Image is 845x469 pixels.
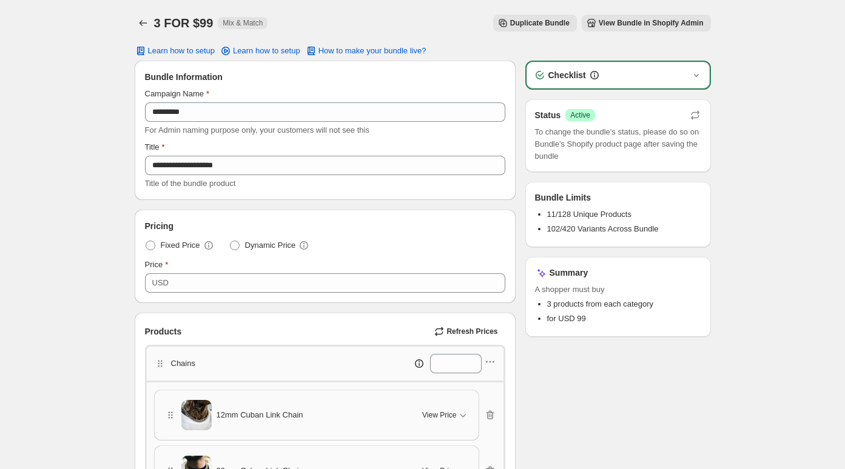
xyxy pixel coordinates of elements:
[535,126,701,162] span: To change the bundle's status, please do so on Bundle's Shopify product page after saving the bundle
[547,298,701,310] li: 3 products from each category
[145,220,173,232] span: Pricing
[145,325,182,338] span: Products
[547,313,701,325] li: for USD 99
[212,42,308,59] a: Learn how to setup
[535,109,561,121] h3: Status
[547,224,659,233] span: 102/420 Variants Across Bundle
[429,323,505,340] button: Refresh Prices
[535,191,591,204] h3: Bundle Limits
[135,15,152,32] button: Back
[145,179,236,188] span: Title of the bundle product
[145,125,369,135] span: For Admin naming purpose only, your customers will not see this
[570,110,590,120] span: Active
[148,46,215,56] span: Learn how to setup
[152,277,169,289] div: USD
[245,239,296,251] span: Dynamic Price
[171,358,195,370] p: Chains
[415,405,476,425] button: View Price
[582,15,711,32] button: View Bundle in Shopify Admin
[547,210,631,219] span: 11/128 Unique Products
[217,409,303,421] span: 12mm Cuban Link Chain
[535,284,701,296] span: A shopper must buy
[154,16,214,30] h1: 3 FOR $99
[223,18,263,28] span: Mix & Match
[145,88,210,100] label: Campaign Name
[550,267,588,279] h3: Summary
[599,18,704,28] span: View Bundle in Shopify Admin
[145,259,169,271] label: Price
[446,327,497,336] span: Refresh Prices
[548,69,586,81] h3: Checklist
[181,396,212,434] img: 12mm Cuban Link Chain
[422,410,456,420] span: View Price
[510,18,570,28] span: Duplicate Bundle
[145,71,223,83] span: Bundle Information
[161,239,200,251] span: Fixed Price
[145,141,165,153] label: Title
[127,42,223,59] button: Learn how to setup
[298,42,434,59] button: How to make your bundle live?
[233,46,300,56] span: Learn how to setup
[493,15,577,32] button: Duplicate Bundle
[318,46,426,56] span: How to make your bundle live?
